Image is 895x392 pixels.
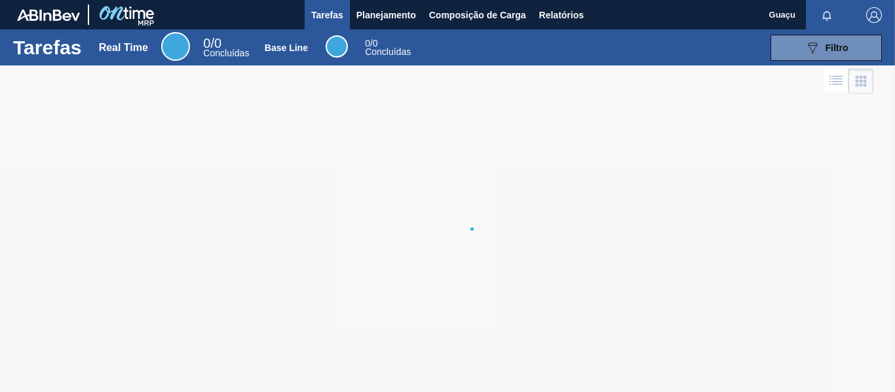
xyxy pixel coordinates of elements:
div: Base Line [265,43,308,53]
span: Concluídas [203,48,249,58]
span: Relatórios [539,7,584,23]
div: Real Time [161,32,190,61]
span: / 0 [203,36,221,50]
div: Real Time [99,42,148,54]
span: 0 [365,38,370,48]
img: Logout [866,7,882,23]
span: Tarefas [311,7,343,23]
span: / 0 [365,38,377,48]
div: Base Line [326,35,348,58]
div: Base Line [365,39,411,56]
img: TNhmsLtSVTkK8tSr43FrP2fwEKptu5GPRR3wAAAABJRU5ErkJggg== [17,9,80,21]
span: Filtro [826,43,848,53]
span: Concluídas [365,46,411,57]
button: Notificações [806,6,848,24]
span: 0 [203,36,210,50]
h1: Tarefas [13,40,82,55]
button: Filtro [771,35,882,61]
span: Planejamento [356,7,416,23]
span: Composição de Carga [429,7,526,23]
div: Real Time [203,38,249,58]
